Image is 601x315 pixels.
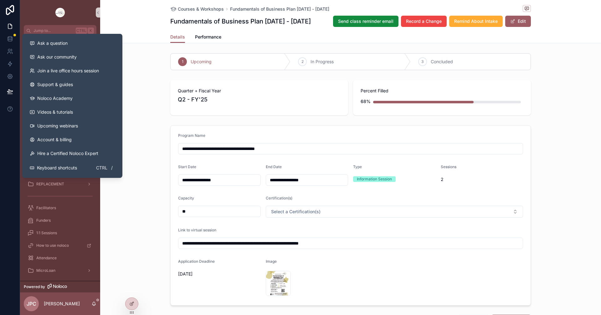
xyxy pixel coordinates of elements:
[24,240,96,251] a: How to use noloco
[36,256,57,261] span: Attendance
[25,119,120,133] a: Upcoming webinars
[178,6,224,12] span: Courses & Workshops
[24,202,96,214] a: Facilitators
[44,301,80,307] p: [PERSON_NAME]
[20,281,100,292] a: Powered by
[76,28,87,34] span: Ctrl
[36,230,57,235] span: 1:1 Sessions
[401,16,447,27] button: Record a Change
[25,50,120,64] a: Ask our community
[170,6,224,12] a: Courses & Workshops
[266,206,523,218] button: Select Button
[178,196,194,200] span: Capacity
[195,34,221,40] span: Performance
[37,165,77,171] span: Keyboard shortcuts
[37,54,77,60] span: Ask our community
[266,259,277,264] span: Image
[33,28,73,33] span: Jump to...
[178,271,261,277] span: [DATE]
[170,17,311,26] h1: Fundamentals of Business Plan [DATE] - [DATE]
[449,16,503,27] button: Remind About Intake
[25,105,120,119] a: Videos & tutorials
[24,25,96,36] button: Jump to...CtrlK
[36,218,51,223] span: Funders
[178,259,215,264] span: Application Deadline
[88,28,93,33] span: K
[55,8,65,18] img: App logo
[441,176,523,183] span: 2
[36,268,55,273] span: MicroLoan
[195,31,221,44] a: Performance
[24,265,96,276] a: MicroLoan
[178,164,196,169] span: Start Date
[24,178,96,190] a: REPLACEMENT
[36,182,64,187] span: REPLACEMENT
[37,40,68,46] span: Ask a question
[178,133,205,138] span: Program Name
[95,164,108,172] span: Ctrl
[338,18,393,24] span: Send class reminder email
[25,147,120,160] button: Hire a Certified Noloco Expert
[25,64,120,78] a: Join a live office hours session
[421,59,424,64] span: 3
[182,59,183,64] span: 1
[170,34,185,40] span: Details
[37,95,73,101] span: Noloco Academy
[230,6,329,12] a: Fundamentals of Business Plan [DATE] - [DATE]
[36,205,56,210] span: Facilitators
[333,16,398,27] button: Send class reminder email
[266,164,282,169] span: End Date
[266,196,292,200] span: Certification(s)
[431,59,453,65] span: Concluded
[37,68,99,74] span: Join a live office hours session
[37,150,98,157] span: Hire a Certified Noloco Expert
[178,95,341,104] span: Q2 - FY'25
[353,164,362,169] span: Type
[37,137,72,143] span: Account & billing
[357,176,392,182] div: Information Session
[25,160,120,175] button: Keyboard shortcutsCtrl/
[441,164,456,169] span: Sessions
[361,88,523,94] span: Percent Filled
[301,59,304,64] span: 2
[271,209,321,215] span: Select a Certification(s)
[505,16,531,27] button: Edit
[24,284,45,289] span: Powered by
[25,133,120,147] a: Account & billing
[24,227,96,239] a: 1:1 Sessions
[178,228,216,232] span: Link to virtual session
[37,109,73,115] span: Videos & tutorials
[25,91,120,105] a: Noloco Academy
[191,59,212,65] span: Upcoming
[20,36,100,281] div: scrollable content
[25,78,120,91] a: Support & guides
[37,81,73,88] span: Support & guides
[311,59,334,65] span: In Progress
[406,18,442,24] span: Record a Change
[36,243,69,248] span: How to use noloco
[178,88,341,94] span: Quarter + Fiscal Year
[25,36,120,50] button: Ask a question
[24,252,96,264] a: Attendance
[24,215,96,226] a: Funders
[454,18,498,24] span: Remind About Intake
[37,123,78,129] span: Upcoming webinars
[109,165,114,170] span: /
[170,31,185,43] a: Details
[27,300,36,307] span: JPC
[361,95,371,108] div: 68%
